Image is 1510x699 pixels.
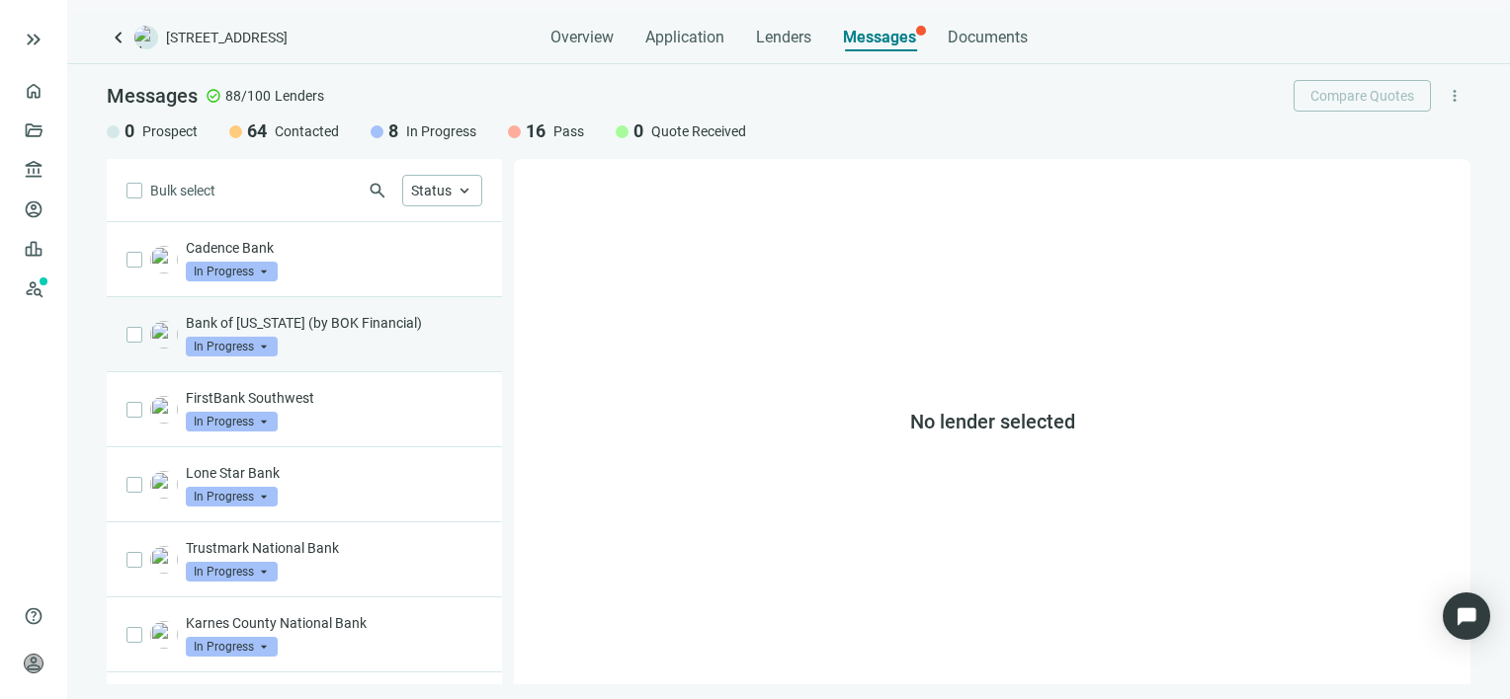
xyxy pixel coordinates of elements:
span: 88/100 [225,86,271,106]
span: In Progress [186,412,278,431]
button: Compare Quotes [1294,80,1431,112]
span: Lenders [275,86,324,106]
span: person [24,654,43,673]
span: search [368,181,387,200]
p: Karnes County National Bank [186,613,482,633]
p: Lone Star Bank [186,463,482,483]
button: more_vert [1439,80,1470,112]
span: 0 [633,119,643,143]
img: a7764c99-be5a-4cc0-88b2-4c9af6db2790 [150,321,178,349]
span: 0 [125,119,134,143]
span: 64 [247,119,267,143]
p: Bank of [US_STATE] (by BOK Financial) [186,313,482,333]
span: help [24,606,43,626]
span: 8 [388,119,398,143]
span: [STREET_ADDRESS] [166,28,288,47]
div: Open Intercom Messenger [1443,592,1490,640]
p: FirstBank Southwest [186,388,482,408]
p: Cadence Bank [186,238,482,258]
span: more_vert [1446,87,1464,105]
span: Bulk select [150,180,215,201]
span: Lenders [756,28,811,47]
span: 16 [526,119,545,143]
span: Overview [550,28,614,47]
span: Status [411,183,452,198]
span: In Progress [406,121,476,141]
span: In Progress [186,262,278,281]
img: 03e28f12-e02a-4aaa-8f08-1a1882e33394 [150,471,178,499]
span: Pass [553,121,584,141]
div: No lender selected [514,159,1470,684]
span: Documents [948,28,1028,47]
span: Messages [107,84,198,108]
img: deal-logo [134,26,158,49]
span: account_balance [24,160,38,180]
span: keyboard_arrow_up [456,182,473,199]
span: In Progress [186,337,278,356]
span: In Progress [186,637,278,657]
span: In Progress [186,562,278,582]
button: keyboard_double_arrow_right [22,28,45,51]
span: Quote Received [651,121,746,141]
img: a5243ab7-adea-4bc1-a3a4-823b095f46bf [150,546,178,574]
img: 14337d10-4d93-49bc-87bd-c4874bcfe68d.png [150,246,178,273]
a: keyboard_arrow_left [107,26,130,49]
span: Prospect [142,121,198,141]
span: Messages [843,28,916,46]
span: Contacted [275,121,339,141]
img: 91f9b322-caa3-419a-991c-af2bf728354b [150,396,178,424]
span: check_circle [206,88,221,104]
span: Application [645,28,724,47]
span: In Progress [186,487,278,506]
p: Trustmark National Bank [186,538,482,558]
img: a8ced998-a23f-46b5-9ceb-daee2cd86979 [150,621,178,649]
